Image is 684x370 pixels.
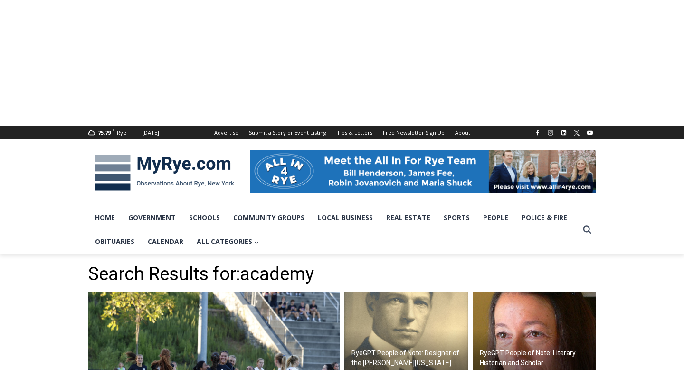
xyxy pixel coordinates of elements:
[88,206,122,230] a: Home
[209,126,475,139] nav: Secondary Navigation
[311,206,380,230] a: Local Business
[209,126,244,139] a: Advertise
[98,129,111,136] span: 75.79
[515,206,574,230] a: Police & Fire
[88,263,596,285] h1: Search Results for:
[558,127,570,138] a: Linkedin
[545,127,556,138] a: Instagram
[88,206,579,254] nav: Primary Navigation
[88,148,240,197] img: MyRye.com
[437,206,476,230] a: Sports
[378,126,450,139] a: Free Newsletter Sign Up
[476,206,515,230] a: People
[532,127,543,138] a: Facebook
[190,230,266,253] a: All Categories
[197,236,259,247] span: All Categories
[182,206,227,230] a: Schools
[141,230,190,253] a: Calendar
[117,128,126,137] div: Rye
[112,127,114,133] span: F
[571,127,582,138] a: X
[332,126,378,139] a: Tips & Letters
[380,206,437,230] a: Real Estate
[450,126,475,139] a: About
[227,206,311,230] a: Community Groups
[142,128,159,137] div: [DATE]
[584,127,596,138] a: YouTube
[579,221,596,238] button: View Search Form
[244,126,332,139] a: Submit a Story or Event Listing
[88,230,141,253] a: Obituaries
[122,206,182,230] a: Government
[240,263,314,284] span: academy
[250,150,596,193] img: All in for Rye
